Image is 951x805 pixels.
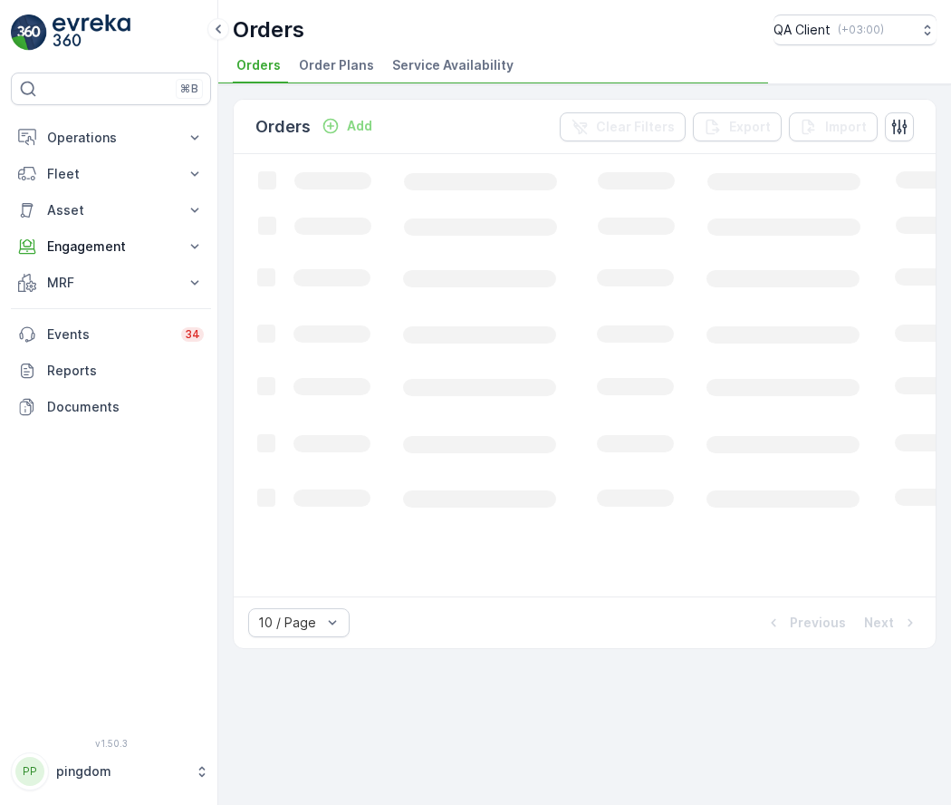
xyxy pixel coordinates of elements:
[236,56,281,74] span: Orders
[180,82,198,96] p: ⌘B
[47,274,175,292] p: MRF
[56,762,186,781] p: pingdom
[773,15,937,45] button: QA Client(+03:00)
[11,265,211,301] button: MRF
[47,362,204,380] p: Reports
[763,612,848,634] button: Previous
[185,327,200,342] p: 34
[347,117,372,135] p: Add
[790,614,846,632] p: Previous
[596,118,675,136] p: Clear Filters
[825,118,867,136] p: Import
[11,738,211,749] span: v 1.50.3
[11,120,211,156] button: Operations
[693,112,782,141] button: Export
[47,201,175,219] p: Asset
[862,612,921,634] button: Next
[11,156,211,192] button: Fleet
[47,238,175,256] p: Engagement
[864,614,894,632] p: Next
[789,112,878,141] button: Import
[47,165,175,183] p: Fleet
[11,316,211,353] a: Events34
[838,23,884,37] p: ( +03:00 )
[773,21,831,39] p: QA Client
[255,114,311,140] p: Orders
[47,129,175,147] p: Operations
[314,115,379,137] button: Add
[729,118,771,136] p: Export
[299,56,374,74] span: Order Plans
[11,353,211,389] a: Reports
[47,398,204,416] p: Documents
[11,752,211,790] button: PPpingdom
[11,15,47,51] img: logo
[392,56,514,74] span: Service Availability
[11,228,211,265] button: Engagement
[233,15,304,44] p: Orders
[47,325,170,344] p: Events
[15,757,44,786] div: PP
[53,15,130,51] img: logo_light-DOdMpM7g.png
[560,112,686,141] button: Clear Filters
[11,192,211,228] button: Asset
[11,389,211,425] a: Documents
